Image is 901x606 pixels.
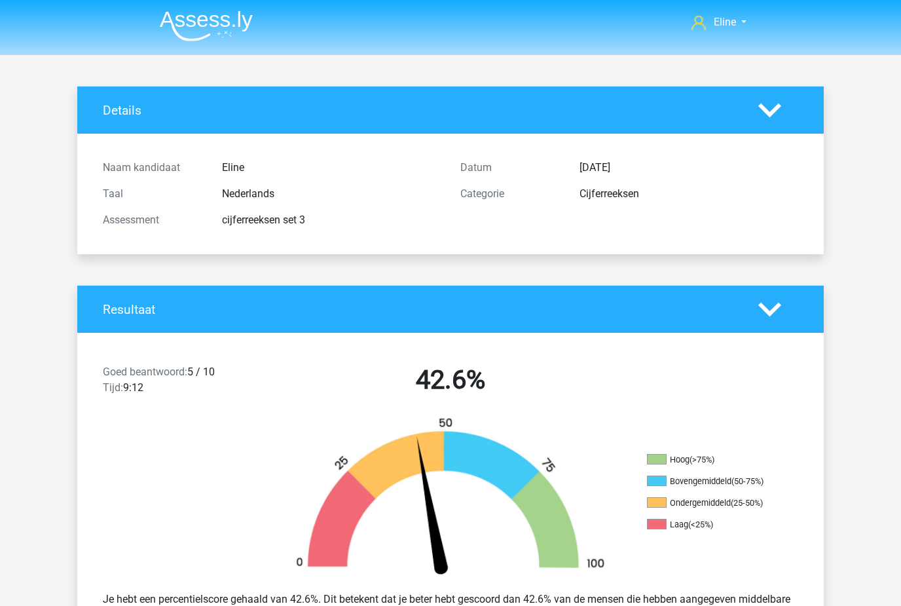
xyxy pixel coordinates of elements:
div: 5 / 10 9:12 [93,364,272,401]
div: Naam kandidaat [93,160,212,176]
li: Laag [647,519,778,531]
li: Bovengemiddeld [647,476,778,487]
div: [DATE] [570,160,808,176]
div: Datum [450,160,570,176]
h4: Resultaat [103,302,739,317]
div: Nederlands [212,186,450,202]
h2: 42.6% [282,364,619,396]
div: Taal [93,186,212,202]
span: Tijd: [103,381,123,394]
a: Eline [686,14,752,30]
div: cijferreeksen set 3 [212,212,450,228]
li: Hoog [647,454,778,466]
img: Assessly [160,10,253,41]
div: Cijferreeksen [570,186,808,202]
span: Eline [714,16,736,28]
div: (<25%) [688,520,713,529]
div: Categorie [450,186,570,202]
div: (25-50%) [731,498,763,508]
div: (50-75%) [731,476,763,486]
div: Assessment [93,212,212,228]
div: Eline [212,160,450,176]
div: (>75%) [690,455,714,464]
li: Ondergemiddeld [647,497,778,509]
span: Goed beantwoord: [103,366,187,378]
h4: Details [103,103,739,118]
img: 43.d5f1ae20ac56.png [274,417,627,581]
